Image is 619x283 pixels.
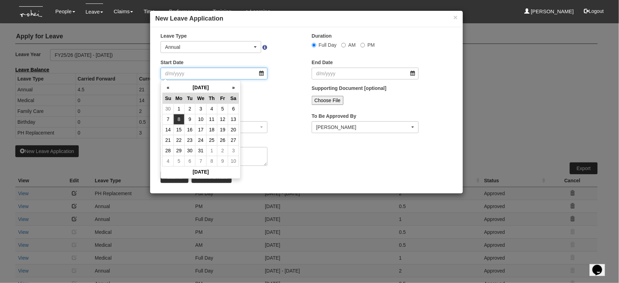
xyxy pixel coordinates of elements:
button: × [454,14,458,21]
input: d/m/yyyy [312,68,419,79]
td: 30 [184,145,195,156]
td: 16 [184,124,195,135]
td: 28 [163,145,173,156]
td: 30 [163,104,173,114]
td: 25 [207,135,217,145]
th: Mo [173,93,184,104]
span: AM [348,42,356,48]
td: 10 [195,114,207,124]
td: 9 [217,156,228,166]
iframe: chat widget [590,255,612,276]
td: 29 [173,145,184,156]
td: 4 [207,104,217,114]
td: 2 [217,145,228,156]
th: [DATE] [163,166,239,177]
span: Full Day [319,42,336,48]
label: End Date [312,59,333,66]
td: 8 [207,156,217,166]
td: 23 [184,135,195,145]
label: To Be Approved By [312,113,356,120]
th: « [163,82,173,93]
td: 9 [184,114,195,124]
label: Leave Type [161,32,187,39]
td: 22 [173,135,184,145]
td: 5 [217,104,228,114]
td: 8 [173,114,184,124]
th: Su [163,93,173,104]
td: 3 [228,145,239,156]
td: 15 [173,124,184,135]
td: 13 [228,114,239,124]
input: Choose File [312,96,343,105]
td: 7 [163,114,173,124]
td: 11 [207,114,217,124]
td: 4 [163,156,173,166]
td: 5 [173,156,184,166]
td: 7 [195,156,207,166]
td: 26 [217,135,228,145]
td: 21 [163,135,173,145]
label: Start Date [161,59,184,66]
td: 20 [228,124,239,135]
button: Shuhui Lee [312,121,419,133]
th: We [195,93,207,104]
td: 14 [163,124,173,135]
input: d/m/yyyy [161,68,268,79]
td: 3 [195,104,207,114]
span: PM [367,42,375,48]
label: Duration [312,32,332,39]
td: 27 [228,135,239,145]
td: 12 [217,114,228,124]
td: 31 [195,145,207,156]
th: [DATE] [173,82,228,93]
th: Fr [217,93,228,104]
th: Th [207,93,217,104]
td: 10 [228,156,239,166]
th: Sa [228,93,239,104]
td: 6 [228,104,239,114]
label: Supporting Document [optional] [312,85,387,92]
div: Annual [165,44,253,51]
td: 2 [184,104,195,114]
td: 17 [195,124,207,135]
div: [PERSON_NAME] [316,124,410,131]
b: New Leave Application [155,15,223,22]
td: 18 [207,124,217,135]
th: » [228,82,239,93]
td: 24 [195,135,207,145]
td: 1 [173,104,184,114]
td: 19 [217,124,228,135]
td: 1 [207,145,217,156]
th: Tu [184,93,195,104]
button: Annual [161,41,261,53]
td: 6 [184,156,195,166]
